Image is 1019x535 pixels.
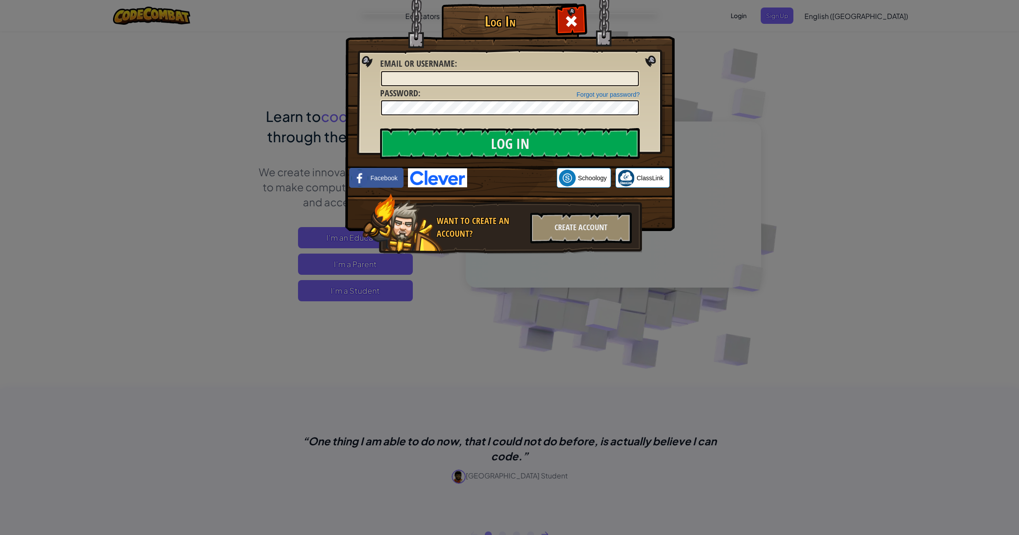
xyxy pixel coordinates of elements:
[380,57,457,70] label: :
[559,170,576,186] img: schoology.png
[370,174,397,182] span: Facebook
[351,170,368,186] img: facebook_small.png
[380,57,455,69] span: Email or Username
[437,215,525,240] div: Want to create an account?
[380,87,420,100] label: :
[380,87,418,99] span: Password
[444,14,556,29] h1: Log In
[618,170,634,186] img: classlink-logo-small.png
[380,128,640,159] input: Log In
[577,91,640,98] a: Forgot your password?
[637,174,664,182] span: ClassLink
[578,174,607,182] span: Schoology
[530,212,632,243] div: Create Account
[408,168,467,187] img: clever-logo-blue.png
[467,168,557,188] iframe: Sign in with Google Button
